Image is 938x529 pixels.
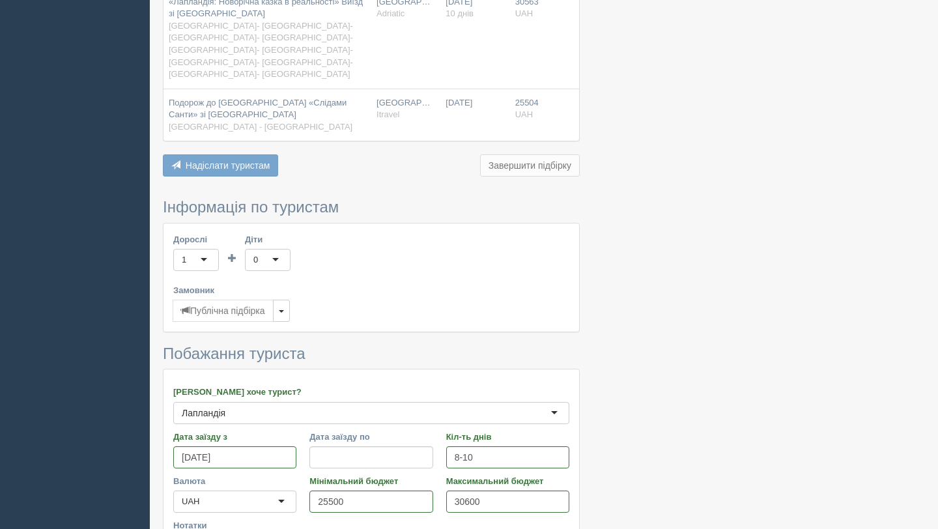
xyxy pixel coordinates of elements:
[446,446,569,468] input: 7-10 або 7,10,14
[173,284,569,296] label: Замовник
[182,253,186,266] div: 1
[480,154,580,177] button: Завершити підбірку
[173,475,296,487] label: Валюта
[173,300,274,322] button: Публічна підбірка
[309,431,433,443] label: Дата заїзду по
[163,199,580,216] h3: Інформація по туристам
[169,21,353,79] span: [GEOGRAPHIC_DATA]- [GEOGRAPHIC_DATA]- [GEOGRAPHIC_DATA]- [GEOGRAPHIC_DATA]- [GEOGRAPHIC_DATA]- [G...
[173,233,219,246] label: Дорослі
[186,160,270,171] span: Надіслати туристам
[169,98,347,120] span: Подорож до [GEOGRAPHIC_DATA] «Слідами Санти» зі [GEOGRAPHIC_DATA]
[245,233,291,246] label: Діти
[515,8,533,18] span: UAH
[515,109,533,119] span: UAH
[377,8,405,18] span: Adriatic
[309,475,433,487] label: Мінімальний бюджет
[515,98,539,107] span: 25504
[377,109,399,119] span: Itravel
[446,8,474,18] span: 10 днів
[446,475,569,487] label: Максимальний бюджет
[173,386,569,398] label: [PERSON_NAME] хоче турист?
[440,89,509,141] td: [DATE]
[163,345,306,362] span: Побажання туриста
[446,431,569,443] label: Кіл-ть днів
[173,431,296,443] label: Дата заїзду з
[371,89,440,141] td: [GEOGRAPHIC_DATA]
[253,253,258,266] div: 0
[163,154,278,177] button: Надіслати туристам
[182,495,199,508] div: UAH
[182,407,225,420] div: Лапландія
[169,122,352,132] span: [GEOGRAPHIC_DATA] - [GEOGRAPHIC_DATA]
